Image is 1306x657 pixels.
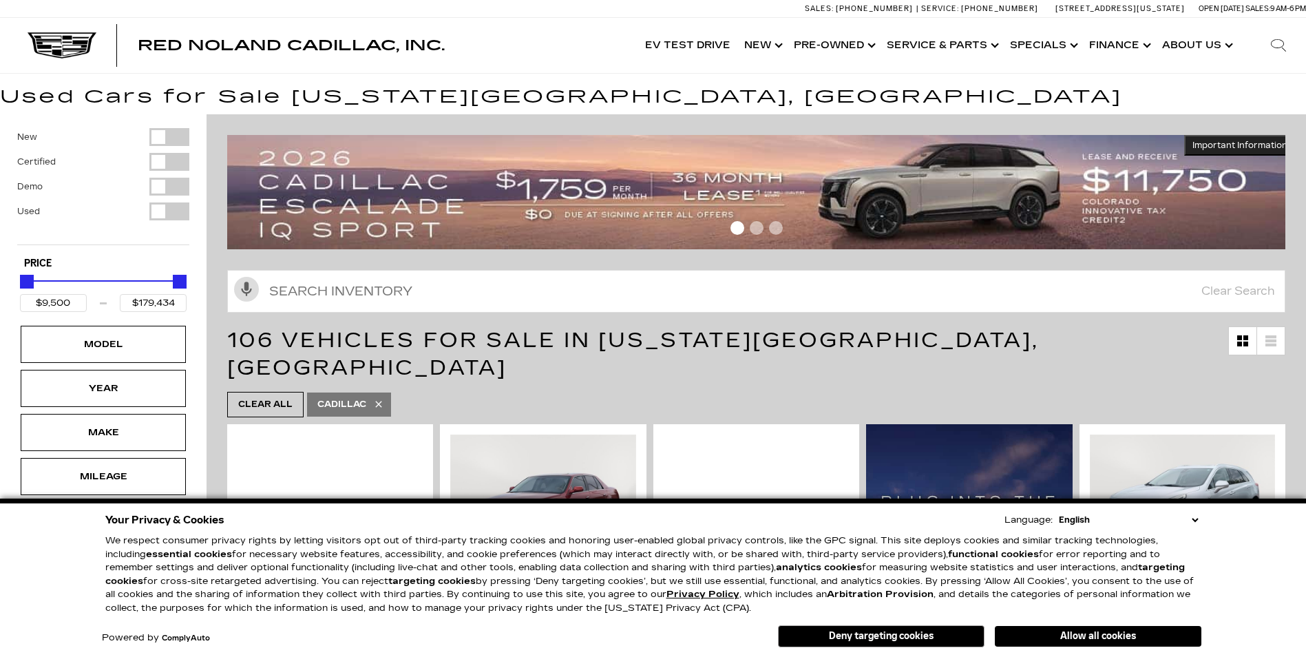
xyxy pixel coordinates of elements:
div: Filter by Vehicle Type [17,128,189,244]
span: 106 Vehicles for Sale in [US_STATE][GEOGRAPHIC_DATA], [GEOGRAPHIC_DATA] [227,328,1039,380]
a: EV Test Drive [638,18,737,73]
span: [PHONE_NUMBER] [836,4,913,13]
label: Used [17,205,40,218]
div: Mileage [69,469,138,484]
span: Sales: [805,4,834,13]
span: Red Noland Cadillac, Inc. [138,37,445,54]
span: Go to slide 3 [769,221,783,235]
a: ComplyAuto [162,634,210,643]
div: Maximum Price [173,275,187,289]
span: Clear All [238,396,293,413]
input: Maximum [120,294,187,312]
input: Minimum [20,294,87,312]
a: Privacy Policy [666,589,739,600]
a: Red Noland Cadillac, Inc. [138,39,445,52]
div: Powered by [102,634,210,643]
div: MileageMileage [21,458,186,495]
div: YearYear [21,370,186,407]
a: Sales: [PHONE_NUMBER] [805,5,916,12]
strong: targeting cookies [388,576,476,587]
img: Cadillac Dark Logo with Cadillac White Text [28,32,96,59]
img: 2020 Cadillac XT4 Premium Luxury [664,435,849,578]
h5: Price [24,258,182,270]
button: Allow all cookies [995,626,1201,647]
img: 2011 Cadillac DTS Platinum Collection [450,435,635,574]
a: About Us [1155,18,1237,73]
img: 2018 Cadillac XT5 Premium Luxury AWD [1090,435,1275,574]
span: 9 AM-6 PM [1270,4,1306,13]
div: Year [69,381,138,396]
span: Open [DATE] [1199,4,1244,13]
svg: Click to toggle on voice search [234,277,259,302]
strong: targeting cookies [105,562,1185,587]
button: Deny targeting cookies [778,625,984,647]
span: Go to slide 1 [730,221,744,235]
input: Search Inventory [227,270,1285,313]
div: Language: [1004,516,1053,525]
strong: essential cookies [146,549,232,560]
label: Demo [17,180,43,194]
a: [STREET_ADDRESS][US_STATE] [1055,4,1185,13]
a: Service & Parts [880,18,1003,73]
select: Language Select [1055,513,1201,527]
div: MakeMake [21,414,186,451]
label: Certified [17,155,56,169]
span: Your Privacy & Cookies [105,510,224,530]
span: Important Information [1192,140,1287,151]
div: Model [69,337,138,352]
img: 2014 Cadillac XTS PREM [238,435,423,578]
strong: Arbitration Provision [827,589,934,600]
strong: analytics cookies [776,562,862,573]
div: Make [69,425,138,440]
div: Minimum Price [20,275,34,289]
div: Price [20,270,187,312]
span: Sales: [1245,4,1270,13]
strong: functional cookies [948,549,1039,560]
a: Pre-Owned [787,18,880,73]
span: Service: [921,4,959,13]
a: Finance [1082,18,1155,73]
div: ModelModel [21,326,186,363]
button: Important Information [1184,135,1296,156]
span: [PHONE_NUMBER] [961,4,1038,13]
a: New [737,18,787,73]
p: We respect consumer privacy rights by letting visitors opt out of third-party tracking cookies an... [105,534,1201,615]
a: Service: [PHONE_NUMBER] [916,5,1042,12]
img: 2509-September-FOM-Escalade-IQ-Lease9 [227,135,1296,249]
label: New [17,130,37,144]
span: Cadillac [317,396,366,413]
a: Specials [1003,18,1082,73]
span: Go to slide 2 [750,221,763,235]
